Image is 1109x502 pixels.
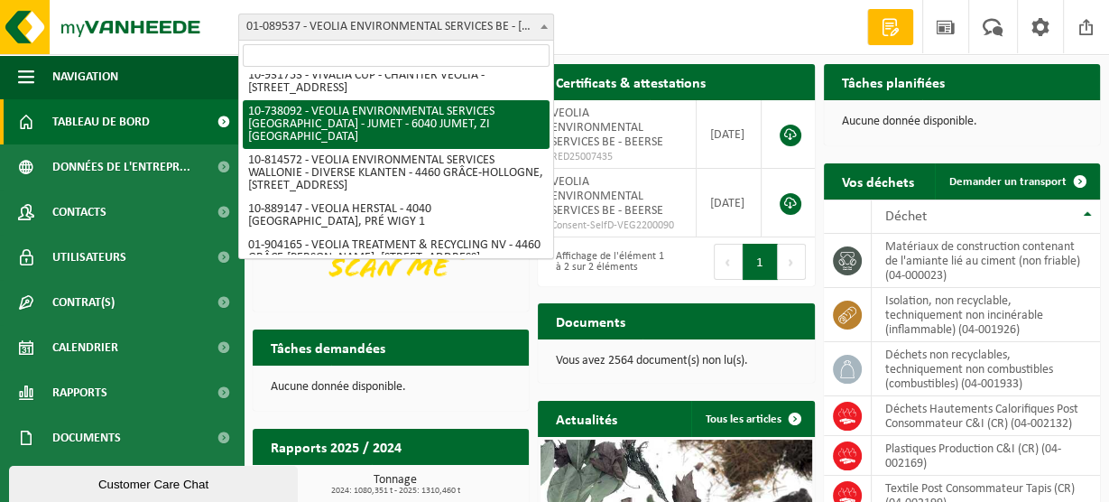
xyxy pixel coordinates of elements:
p: Vous avez 2564 document(s) non lu(s). [556,355,796,367]
span: Documents [52,415,121,460]
td: Déchets Hautements Calorifiques Post Consommateur C&I (CR) (04-002132) [872,396,1100,436]
span: Demander un transport [949,176,1067,188]
td: Plastiques Production C&I (CR) (04-002169) [872,436,1100,476]
a: Tous les articles [691,401,813,437]
span: RED25007435 [551,150,682,164]
h2: Documents [538,303,643,339]
span: Tableau de bord [52,99,150,144]
span: Rapports [52,370,107,415]
span: 2024: 1080,351 t - 2025: 1310,460 t [262,487,529,496]
span: Utilisateurs [52,235,126,280]
h2: Vos déchets [824,163,932,199]
button: Previous [714,244,743,280]
td: [DATE] [697,169,762,237]
li: 01-904165 - VEOLIA TREATMENT & RECYCLING NV - 4460 GRÂCE-[PERSON_NAME], [STREET_ADDRESS] [243,234,550,270]
button: Next [778,244,806,280]
h2: Rapports 2025 / 2024 [253,429,420,464]
td: [DATE] [697,100,762,169]
span: Contacts [52,190,106,235]
h2: Certificats & attestations [538,64,724,99]
li: 10-889147 - VEOLIA HERSTAL - 4040 [GEOGRAPHIC_DATA], PRÉ WIGY 1 [243,198,550,234]
span: 01-089537 - VEOLIA ENVIRONMENTAL SERVICES BE - 2340 BEERSE, STEENBAKKERSDAM 43/44 bus 2 [239,14,553,40]
li: 10-738092 - VEOLIA ENVIRONMENTAL SERVICES [GEOGRAPHIC_DATA] - JUMET - 6040 JUMET, ZI [GEOGRAPHIC_... [243,100,550,149]
a: Demander un transport [935,163,1098,200]
li: 10-931753 - VIVALIA CUP - CHANTIER VEOLIA - [STREET_ADDRESS] [243,64,550,100]
span: Déchet [885,209,927,224]
h2: Tâches planifiées [824,64,963,99]
h2: Tâches demandées [253,330,403,365]
span: 01-089537 - VEOLIA ENVIRONMENTAL SERVICES BE - 2340 BEERSE, STEENBAKKERSDAM 43/44 bus 2 [238,14,554,41]
span: Contrat(s) [52,280,115,325]
iframe: chat widget [9,462,301,502]
li: 10-814572 - VEOLIA ENVIRONMENTAL SERVICES WALLONIE - DIVERSE KLANTEN - 4460 GRÂCE-HOLLOGNE, [STRE... [243,149,550,198]
td: matériaux de construction contenant de l'amiante lié au ciment (non friable) (04-000023) [872,234,1100,288]
span: Calendrier [52,325,118,370]
span: VEOLIA ENVIRONMENTAL SERVICES BE - BEERSE [551,175,663,218]
span: VEOLIA ENVIRONMENTAL SERVICES BE - BEERSE [551,107,663,149]
td: déchets non recyclables, techniquement non combustibles (combustibles) (04-001933) [872,342,1100,396]
div: Affichage de l'élément 1 à 2 sur 2 éléments [547,242,667,282]
span: Navigation [52,54,118,99]
a: Consulter les rapports [372,464,527,500]
td: isolation, non recyclable, techniquement non incinérable (inflammable) (04-001926) [872,288,1100,342]
h2: Actualités [538,401,635,436]
p: Aucune donnée disponible. [271,381,511,394]
button: 1 [743,244,778,280]
span: Consent-SelfD-VEG2200090 [551,218,682,233]
h3: Tonnage [262,474,529,496]
span: Données de l'entrepr... [52,144,190,190]
p: Aucune donnée disponible. [842,116,1082,128]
